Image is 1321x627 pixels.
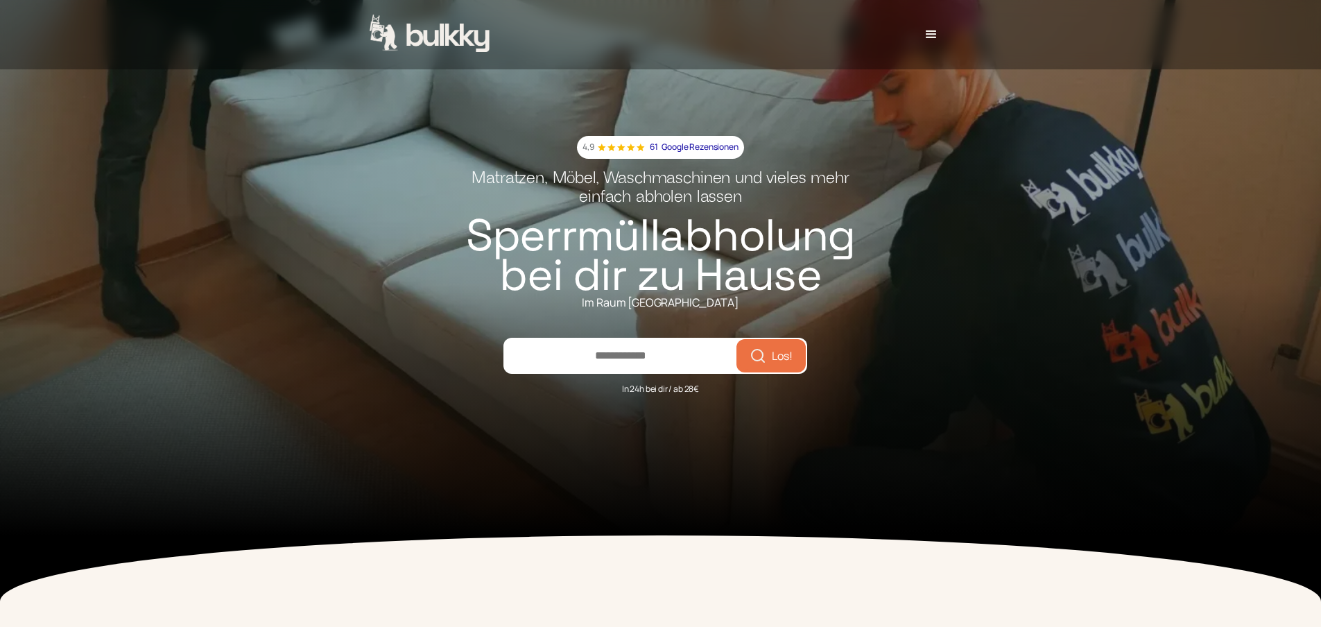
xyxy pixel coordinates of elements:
div: Im Raum [GEOGRAPHIC_DATA] [582,295,739,310]
h1: Sperrmüllabholung bei dir zu Hause [461,216,861,295]
div: menu [910,14,952,55]
p: 4,9 [582,140,594,155]
button: Los! [739,342,803,370]
a: home [370,15,492,55]
p: Google Rezensionen [662,140,739,155]
p: 61 [650,140,658,155]
div: In 24h bei dir / ab 28€ [622,374,699,397]
h2: Matratzen, Möbel, Waschmaschinen und vieles mehr einfach abholen lassen [472,170,849,216]
span: Los! [772,350,793,361]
